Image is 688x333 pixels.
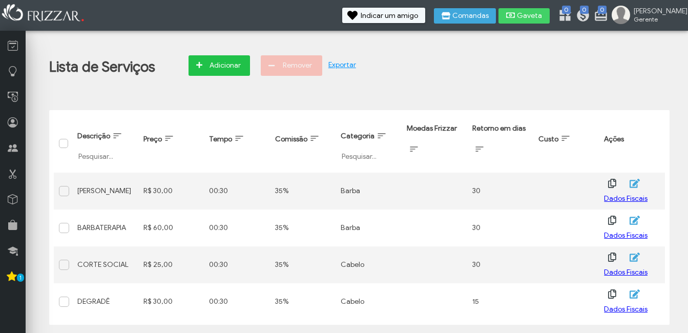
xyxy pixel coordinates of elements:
[599,115,665,173] th: Ações
[604,265,648,280] button: Dados Fiscais
[336,283,402,320] td: Cabelo
[611,286,612,302] span: ui-button
[472,260,528,269] div: 30
[558,8,568,25] a: 0
[77,260,133,269] div: CORTE SOCIAL
[626,176,641,191] button: ui-button
[434,8,496,24] button: Comandas
[604,302,648,317] button: Dados Fiscais
[611,213,612,228] span: ui-button
[275,260,331,269] div: 35%
[275,186,331,195] div: 35%
[275,135,307,143] span: Comissão
[538,135,558,143] span: Custo
[598,6,607,14] span: 0
[189,55,250,76] button: Adicionar
[72,115,138,173] th: Descrição: activate to sort column ascending
[143,135,162,143] span: Preço
[562,6,571,14] span: 0
[626,286,641,302] button: ui-button
[604,228,648,243] button: Dados Fiscais
[407,124,457,133] span: Moedas Frizzar
[270,115,336,173] th: Comissão: activate to sort column ascending
[77,297,133,306] div: DEGRADÊ
[633,213,634,228] span: ui-button
[275,223,331,232] div: 35%
[204,115,270,173] th: Tempo: activate to sort column ascending
[143,186,199,195] div: R$ 30,00
[336,210,402,246] td: Barba
[467,115,533,173] th: Retorno em dias: activate to sort column ascending
[402,115,468,173] th: Moedas Frizzar: activate to sort column ascending
[209,223,265,232] div: 00:30
[49,58,155,76] h1: Lista de Serviços
[209,297,265,306] div: 00:30
[634,15,680,23] span: Gerente
[143,223,199,232] div: R$ 60,00
[604,249,619,265] button: ui-button
[328,60,356,69] a: Exportar
[612,6,683,26] a: [PERSON_NAME] Gerente
[209,260,265,269] div: 00:30
[604,191,648,206] button: Dados Fiscais
[77,132,110,140] span: Descrição
[77,223,133,232] div: BARBATERAPIA
[533,115,599,173] th: Custo: activate to sort column ascending
[576,8,586,25] a: 0
[275,297,331,306] div: 35%
[77,186,133,195] div: [PERSON_NAME]
[209,186,265,195] div: 00:30
[472,297,528,306] div: 15
[472,124,526,133] span: Retorno em dias
[604,135,624,143] span: Ações
[336,246,402,283] td: Cabelo
[143,297,199,306] div: R$ 30,00
[604,213,619,228] button: ui-button
[626,213,641,228] button: ui-button
[633,176,634,191] span: ui-button
[207,58,243,73] span: Adicionar
[361,12,418,19] span: Indicar um amigo
[498,8,550,24] button: Gaveta
[336,115,402,173] th: Categoria: activate to sort column ascending
[143,260,199,269] div: R$ 25,00
[341,132,374,140] span: Categoria
[336,173,402,210] td: Barba
[626,249,641,265] button: ui-button
[580,6,589,14] span: 0
[611,249,612,265] span: ui-button
[452,12,489,19] span: Comandas
[634,7,680,15] span: [PERSON_NAME]
[594,8,604,25] a: 0
[341,151,397,161] input: Pesquisar...
[138,115,204,173] th: Preço: activate to sort column ascending
[633,249,634,265] span: ui-button
[604,286,619,302] button: ui-button
[77,151,133,161] input: Pesquisar...
[633,286,634,302] span: ui-button
[472,223,528,232] div: 30
[342,8,425,23] button: Indicar um amigo
[517,12,543,19] span: Gaveta
[59,139,67,147] div: Selecionar tudo
[472,186,528,195] div: 30
[209,135,232,143] span: Tempo
[17,274,24,282] span: 1
[604,176,619,191] button: ui-button
[611,176,612,191] span: ui-button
